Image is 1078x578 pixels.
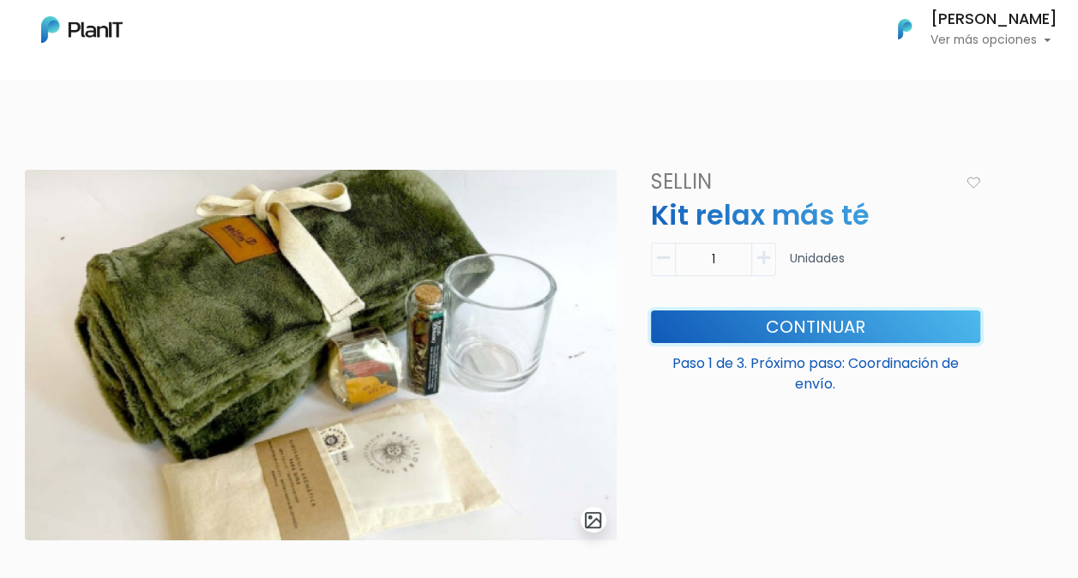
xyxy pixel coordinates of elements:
button: PlanIt Logo [PERSON_NAME] Ver más opciones [876,7,1057,51]
p: Paso 1 de 3. Próximo paso: Coordinación de envío. [651,346,980,394]
button: Continuar [651,310,980,343]
p: Unidades [790,250,845,283]
div: ¿Necesitás ayuda? [88,16,247,50]
h6: [PERSON_NAME] [930,12,1057,27]
img: PlanIt Logo [886,10,924,48]
p: Kit relax más té [641,195,991,236]
img: heart_icon [967,177,980,189]
img: PlanIt Logo [41,16,123,43]
h4: SELLIN [641,170,961,195]
img: 68921f9ede5ef_captura-de-pantalla-2025-08-05-121323.png [25,170,617,540]
p: Ver más opciones [930,34,1057,46]
img: gallery-light [583,510,603,530]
